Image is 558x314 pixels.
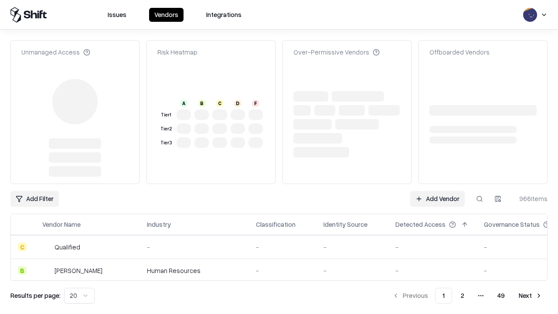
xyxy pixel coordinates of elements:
[102,8,132,22] button: Issues
[252,100,259,107] div: F
[435,288,452,304] button: 1
[157,48,197,57] div: Risk Heatmap
[18,242,27,251] div: C
[147,242,242,252] div: -
[159,139,173,147] div: Tier 3
[256,266,310,275] div: -
[159,111,173,119] div: Tier 1
[216,100,223,107] div: C
[42,266,51,275] img: Deel
[18,266,27,275] div: B
[323,220,367,229] div: Identity Source
[54,266,102,275] div: [PERSON_NAME]
[42,220,81,229] div: Vendor Name
[490,288,512,304] button: 49
[147,220,171,229] div: Industry
[387,288,548,304] nav: pagination
[454,288,471,304] button: 2
[514,288,548,304] button: Next
[201,8,247,22] button: Integrations
[395,220,446,229] div: Detected Access
[484,220,540,229] div: Governance Status
[323,266,381,275] div: -
[198,100,205,107] div: B
[54,242,80,252] div: Qualified
[513,194,548,203] div: 966 items
[256,220,296,229] div: Classification
[293,48,380,57] div: Over-Permissive Vendors
[410,191,465,207] a: Add Vendor
[234,100,241,107] div: D
[159,125,173,133] div: Tier 2
[256,242,310,252] div: -
[395,242,470,252] div: -
[10,191,59,207] button: Add Filter
[180,100,187,107] div: A
[10,291,61,300] p: Results per page:
[395,266,470,275] div: -
[21,48,90,57] div: Unmanaged Access
[42,242,51,251] img: Qualified
[147,266,242,275] div: Human Resources
[323,242,381,252] div: -
[149,8,184,22] button: Vendors
[429,48,490,57] div: Offboarded Vendors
